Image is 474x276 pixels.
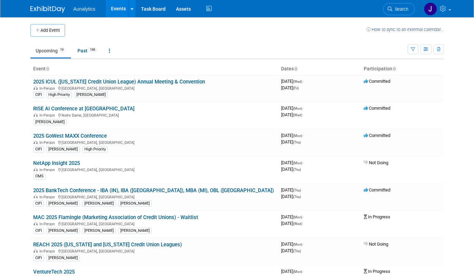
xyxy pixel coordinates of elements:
div: [PERSON_NAME] [82,228,116,234]
span: [DATE] [281,160,304,165]
div: CIFI [33,255,44,261]
img: ExhibitDay [30,6,65,13]
span: - [303,133,304,138]
span: [DATE] [281,106,304,111]
span: 19 [58,47,66,52]
span: [DATE] [281,187,303,193]
div: [GEOGRAPHIC_DATA], [GEOGRAPHIC_DATA] [33,194,276,199]
span: (Thu) [293,195,301,199]
div: [PERSON_NAME] [82,200,116,207]
span: In-Person [39,222,57,226]
span: [DATE] [281,112,302,117]
span: Aunalytics [73,6,95,12]
div: [PERSON_NAME] [118,228,152,234]
a: 2025 BankTech Conference - IBA (IN), IBA ([GEOGRAPHIC_DATA]), MBA (MI), OBL ([GEOGRAPHIC_DATA]) [33,187,274,194]
span: (Mon) [293,134,302,138]
span: In-Person [39,140,57,145]
span: In-Person [39,168,57,172]
span: - [303,106,304,111]
span: [DATE] [281,269,304,274]
div: CIFI [33,200,44,207]
span: (Mon) [293,215,302,219]
span: Search [392,7,408,12]
div: High Priority [82,146,108,152]
span: (Mon) [293,161,302,165]
span: In Progress [364,214,390,219]
div: [GEOGRAPHIC_DATA], [GEOGRAPHIC_DATA] [33,139,276,145]
span: Committed [364,106,390,111]
span: - [302,187,303,193]
span: (Fri) [293,86,299,90]
th: Dates [278,63,361,75]
span: - [303,269,304,274]
span: (Wed) [293,113,302,117]
div: CMS [33,173,46,179]
span: Committed [364,133,390,138]
span: (Thu) [293,249,301,253]
img: In-Person Event [34,86,38,90]
a: 2025 ICUL ([US_STATE] Credit Union League) Annual Meeting & Convention [33,79,205,85]
div: Notre Dame, [GEOGRAPHIC_DATA] [33,112,276,118]
span: Committed [364,187,390,193]
div: [PERSON_NAME] [46,146,80,152]
div: [GEOGRAPHIC_DATA], [GEOGRAPHIC_DATA] [33,221,276,226]
span: [DATE] [281,167,301,172]
a: Past198 [72,44,102,57]
span: [DATE] [281,248,301,253]
div: CIFI [33,92,44,98]
span: In-Person [39,113,57,118]
img: In-Person Event [34,249,38,253]
div: [PERSON_NAME] [118,200,152,207]
th: Event [30,63,278,75]
img: In-Person Event [34,140,38,144]
img: In-Person Event [34,168,38,171]
a: Sort by Start Date [294,66,297,71]
img: In-Person Event [34,222,38,225]
a: NetApp Insight 2025 [33,160,80,166]
th: Participation [361,63,444,75]
div: CIFI [33,228,44,234]
span: (Mon) [293,243,302,246]
a: REACH 2025 ([US_STATE] and [US_STATE] Credit Union Leagues) [33,241,182,248]
span: In Progress [364,269,390,274]
span: [DATE] [281,85,299,90]
div: [GEOGRAPHIC_DATA], [GEOGRAPHIC_DATA] [33,85,276,91]
a: RISE AI Conference at [GEOGRAPHIC_DATA] [33,106,134,112]
a: MAC 2025 Flamingle (Marketing Association of Credit Unions) - Waitlist [33,214,198,220]
a: How to sync to an external calendar... [366,27,444,32]
div: [PERSON_NAME] [46,200,80,207]
span: - [303,79,304,84]
span: (Wed) [293,80,302,83]
img: In-Person Event [34,113,38,117]
button: Add Event [30,24,65,37]
img: In-Person Event [34,195,38,198]
div: [GEOGRAPHIC_DATA], [GEOGRAPHIC_DATA] [33,248,276,254]
span: [DATE] [281,133,304,138]
span: (Thu) [293,140,301,144]
span: (Thu) [293,188,301,192]
a: 2025 GoWest MAXX Conference [33,133,107,139]
img: Julie Grisanti-Cieslak [424,2,437,16]
a: Sort by Participation Type [392,66,396,71]
span: [DATE] [281,221,302,226]
span: [DATE] [281,214,304,219]
span: (Mon) [293,107,302,110]
span: In-Person [39,86,57,91]
span: 198 [88,47,97,52]
div: [PERSON_NAME] [46,228,80,234]
div: [PERSON_NAME] [74,92,108,98]
a: Search [383,3,415,15]
a: Sort by Event Name [46,66,49,71]
span: [DATE] [281,79,304,84]
span: (Thu) [293,168,301,171]
span: In-Person [39,249,57,254]
span: [DATE] [281,241,304,247]
div: [GEOGRAPHIC_DATA], [GEOGRAPHIC_DATA] [33,167,276,172]
div: [PERSON_NAME] [46,255,80,261]
a: Upcoming19 [30,44,71,57]
span: (Wed) [293,222,302,226]
span: - [303,241,304,247]
span: (Mon) [293,270,302,274]
span: In-Person [39,195,57,199]
span: Not Going [364,241,388,247]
